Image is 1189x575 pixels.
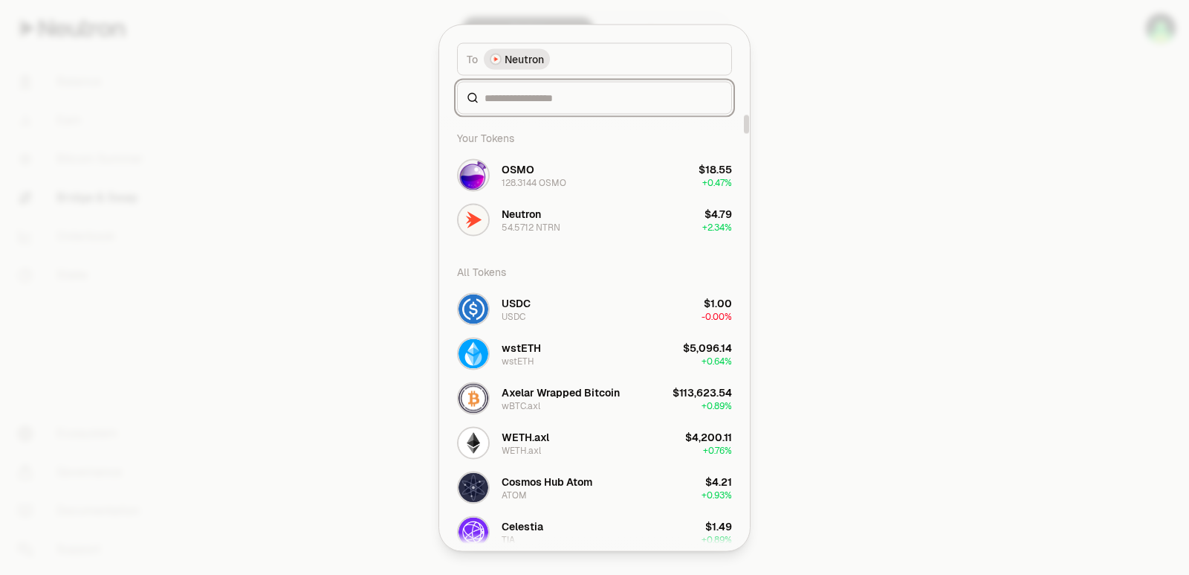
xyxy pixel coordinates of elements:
span: + 0.76% [703,444,732,456]
div: wstETH [502,355,534,367]
div: All Tokens [448,257,741,286]
div: wBTC.axl [502,399,540,411]
div: $1.49 [705,518,732,533]
div: ATOM [502,489,527,501]
img: OSMO Logo [459,160,488,190]
button: wBTC.axl LogoAxelar Wrapped BitcoinwBTC.axl$113,623.54+0.89% [448,376,741,420]
div: wstETH [502,340,541,355]
span: + 2.34% [702,221,732,233]
div: Axelar Wrapped Bitcoin [502,385,620,399]
button: ATOM LogoCosmos Hub AtomATOM$4.21+0.93% [448,465,741,510]
img: NTRN Logo [459,205,488,234]
button: WETH.axl LogoWETH.axlWETH.axl$4,200.11+0.76% [448,420,741,465]
span: + 0.89% [702,533,732,545]
img: TIA Logo [459,517,488,547]
div: Celestia [502,518,543,533]
div: $113,623.54 [673,385,732,399]
span: + 0.93% [702,489,732,501]
div: $5,096.14 [683,340,732,355]
img: USDC Logo [459,294,488,324]
div: Cosmos Hub Atom [502,474,592,489]
div: $1.00 [704,295,732,310]
span: + 0.47% [702,176,732,188]
img: WETH.axl Logo [459,428,488,457]
img: Neutron Logo [491,54,500,63]
span: -0.00% [702,310,732,322]
span: Neutron [505,51,544,66]
div: USDC [502,310,525,322]
div: 54.5712 NTRN [502,221,560,233]
div: USDC [502,295,531,310]
button: ToNeutron LogoNeutron [457,42,732,75]
div: OSMO [502,161,534,176]
span: + 0.89% [702,399,732,411]
div: Neutron [502,206,541,221]
img: wBTC.axl Logo [459,383,488,413]
div: $18.55 [699,161,732,176]
div: TIA [502,533,515,545]
button: USDC LogoUSDCUSDC$1.00-0.00% [448,286,741,331]
button: NTRN LogoNeutron54.5712 NTRN$4.79+2.34% [448,197,741,242]
span: To [467,51,478,66]
div: Your Tokens [448,123,741,152]
img: ATOM Logo [459,472,488,502]
div: WETH.axl [502,444,541,456]
div: $4.79 [704,206,732,221]
div: WETH.axl [502,429,549,444]
div: 128.3144 OSMO [502,176,566,188]
div: $4,200.11 [685,429,732,444]
span: + 0.64% [702,355,732,367]
img: wstETH Logo [459,338,488,368]
button: OSMO LogoOSMO128.3144 OSMO$18.55+0.47% [448,152,741,197]
button: TIA LogoCelestiaTIA$1.49+0.89% [448,510,741,554]
div: $4.21 [705,474,732,489]
button: wstETH LogowstETHwstETH$5,096.14+0.64% [448,331,741,376]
